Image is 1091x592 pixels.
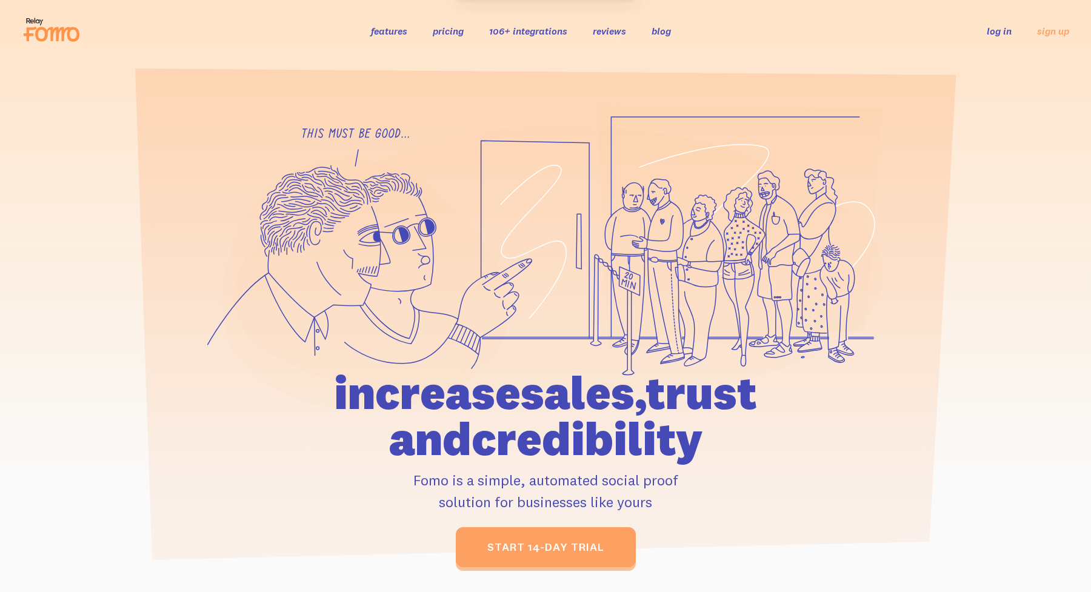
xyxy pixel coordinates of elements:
[652,25,671,37] a: blog
[1037,25,1069,38] a: sign up
[489,25,567,37] a: 106+ integrations
[371,25,407,37] a: features
[593,25,626,37] a: reviews
[987,25,1012,37] a: log in
[456,527,636,567] a: start 14-day trial
[265,370,826,462] h1: increase sales, trust and credibility
[265,469,826,513] p: Fomo is a simple, automated social proof solution for businesses like yours
[433,25,464,37] a: pricing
